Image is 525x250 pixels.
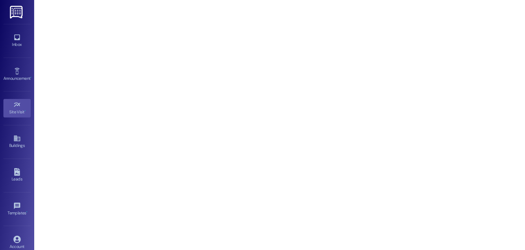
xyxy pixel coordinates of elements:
span: • [25,109,26,113]
span: • [30,75,31,80]
a: Templates • [3,200,31,218]
a: Site Visit • [3,99,31,117]
a: Buildings [3,133,31,151]
img: ResiDesk Logo [10,6,24,18]
a: Inbox [3,32,31,50]
a: Leads [3,166,31,185]
span: • [26,210,27,214]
